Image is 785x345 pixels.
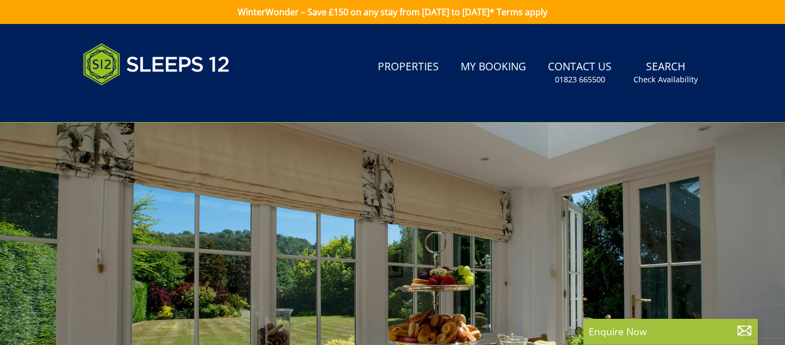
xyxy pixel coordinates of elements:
[544,55,616,90] a: Contact Us01823 665500
[629,55,702,90] a: SearchCheck Availability
[589,324,752,338] p: Enquire Now
[456,55,530,80] a: My Booking
[83,37,230,92] img: Sleeps 12
[555,74,605,85] small: 01823 665500
[77,98,192,107] iframe: Customer reviews powered by Trustpilot
[633,74,698,85] small: Check Availability
[373,55,443,80] a: Properties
